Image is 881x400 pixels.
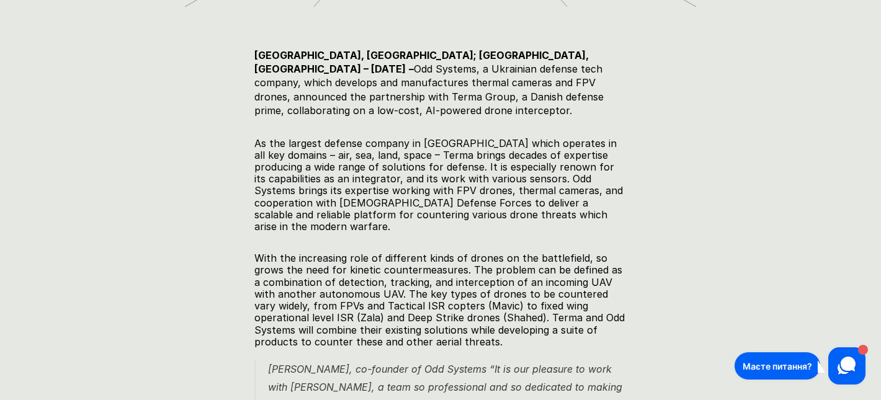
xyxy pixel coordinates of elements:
[254,48,627,118] h5: Odd Systems, a Ukrainian defense tech company, which develops and manufactures thermal cameras an...
[254,49,591,75] strong: [GEOGRAPHIC_DATA], [GEOGRAPHIC_DATA]; [GEOGRAPHIC_DATA], [GEOGRAPHIC_DATA] – [DATE]
[254,138,627,233] p: As the largest defense company in [GEOGRAPHIC_DATA] which operates in all key domains – air, sea,...
[731,344,869,388] iframe: HelpCrunch
[409,63,414,75] strong: –
[254,252,627,348] p: With the increasing role of different kinds of drones on the battlefield, so grows the need for k...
